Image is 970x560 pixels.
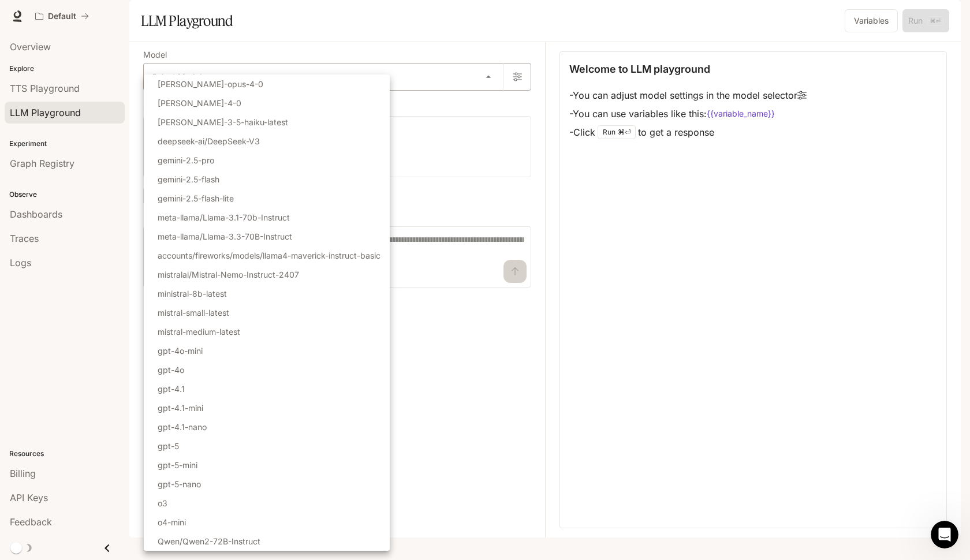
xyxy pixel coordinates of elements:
[158,268,299,281] p: mistralai/Mistral-Nemo-Instruct-2407
[158,116,288,128] p: [PERSON_NAME]-3-5-haiku-latest
[158,421,207,433] p: gpt-4.1-nano
[158,497,167,509] p: o3
[158,154,214,166] p: gemini-2.5-pro
[158,192,234,204] p: gemini-2.5-flash-lite
[158,440,179,452] p: gpt-5
[931,521,958,548] iframe: Intercom live chat
[158,383,185,395] p: gpt-4.1
[158,230,292,242] p: meta-llama/Llama-3.3-70B-Instruct
[158,97,241,109] p: [PERSON_NAME]-4-0
[158,307,229,319] p: mistral-small-latest
[158,173,219,185] p: gemini-2.5-flash
[158,326,240,338] p: mistral-medium-latest
[158,249,380,262] p: accounts/fireworks/models/llama4-maverick-instruct-basic
[158,402,203,414] p: gpt-4.1-mini
[158,211,290,223] p: meta-llama/Llama-3.1-70b-Instruct
[158,364,184,376] p: gpt-4o
[158,135,260,147] p: deepseek-ai/DeepSeek-V3
[158,345,203,357] p: gpt-4o-mini
[158,288,227,300] p: ministral-8b-latest
[158,478,201,490] p: gpt-5-nano
[158,459,197,471] p: gpt-5-mini
[158,516,186,528] p: o4-mini
[158,78,263,90] p: [PERSON_NAME]-opus-4-0
[158,535,260,547] p: Qwen/Qwen2-72B-Instruct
